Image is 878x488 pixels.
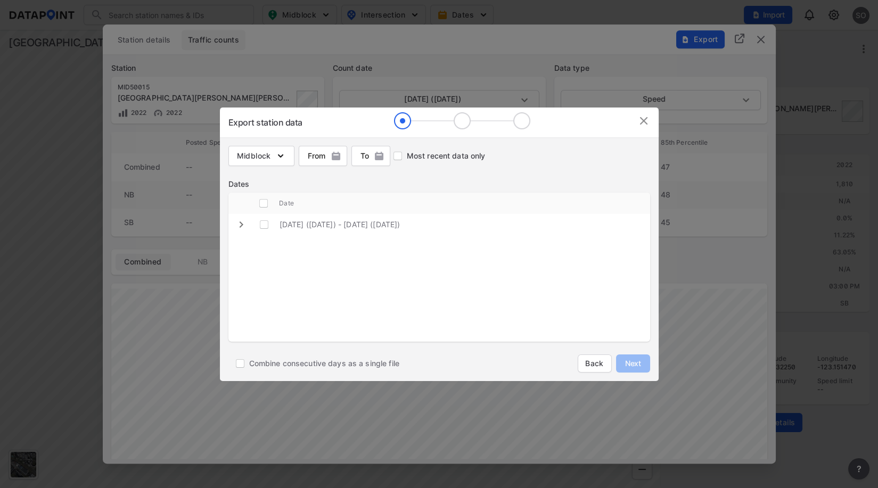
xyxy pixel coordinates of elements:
div: Dates [228,179,650,189]
div: [DATE] ([DATE]) - [DATE] ([DATE]) [280,214,650,235]
span: Most recent data only [407,151,486,161]
img: 5YPKRKmlfpI5mqlR8AD95paCi+0kK1fRFDJSaMmawlwaeJcJwk9O2fotCW5ve9gAAAAASUVORK5CYII= [275,151,286,161]
img: IvGo9hDFjq0U70AQfCTEoVEAFwAAAAASUVORK5CYII= [637,114,650,127]
table: customized table [228,193,650,347]
div: Date [279,193,650,214]
img: png;base64,iVBORw0KGgoAAAANSUhEUgAAABQAAAAUCAYAAACNiR0NAAAACXBIWXMAAAsTAAALEwEAmpwYAAAAAXNSR0IArs... [374,151,384,161]
img: png;base64,iVBORw0KGgoAAAANSUhEUgAAABQAAAAUCAYAAACNiR0NAAAACXBIWXMAAAsTAAALEwEAmpwYAAAAAXNSR0IArs... [331,151,341,161]
button: expand row [234,218,248,231]
span: Midblock [237,151,286,161]
img: llR8THcIqJKT4tzxLABS9+Wy7j53VXW9jma2eUxb+zwI0ndL13UtNYW78bbi+NGFHop6vbg9+JxKXfH9kZPvL8syoHAAAAAEl... [394,112,530,129]
span: Combine consecutive days as a single file [249,358,399,369]
div: Export station data [228,116,302,129]
span: Back [585,358,605,369]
